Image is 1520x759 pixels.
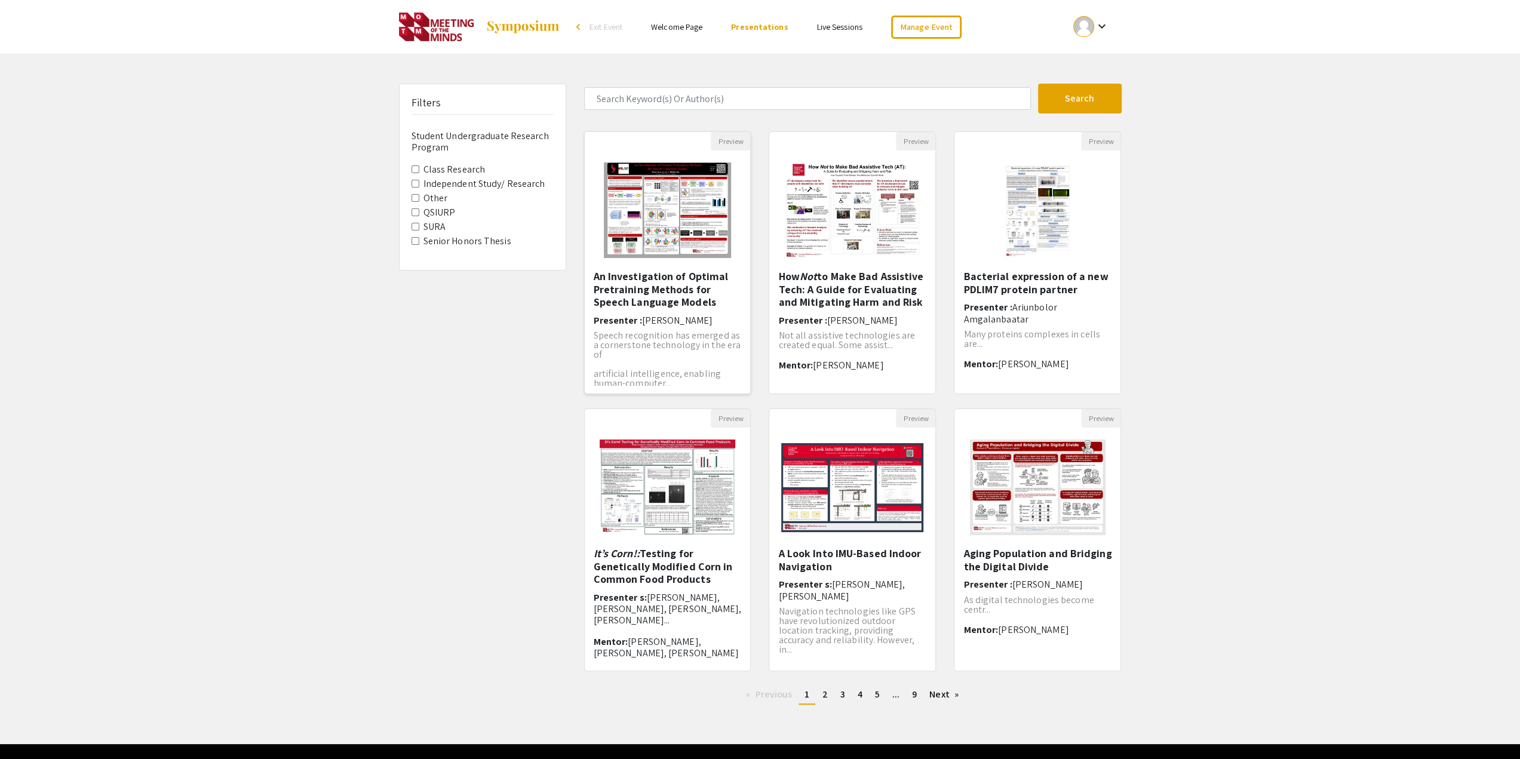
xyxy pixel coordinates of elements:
button: Preview [896,409,935,428]
ul: Pagination [584,686,1122,705]
div: Open Presentation <p><span style="color: rgb(34, 34, 34);">An Investigation of Optimal Pretrainin... [584,131,751,394]
h5: Testing for Genetically Modified Corn in Common Food Products [594,547,742,586]
h6: Presenter : [778,315,926,326]
mat-icon: Expand account dropdown [1094,19,1108,33]
h6: Presenter : [963,302,1111,324]
input: Search Keyword(s) Or Author(s) [584,87,1031,110]
a: Live Sessions [817,21,862,32]
span: [PERSON_NAME], [PERSON_NAME], [PERSON_NAME] [594,635,739,659]
span: [PERSON_NAME] [1012,578,1083,591]
a: Presentations [731,21,788,32]
span: 1 [804,688,809,700]
span: Mentor: [778,359,813,371]
span: As digital technologies become centr... [963,594,1094,616]
div: Open Presentation <p><em style="background-color: transparent; color: rgb(0, 0, 0);">It’s Corn!: ... [584,408,751,671]
p: artificial intelligence, enabling human-computer... [594,369,742,388]
button: Preview [711,409,750,428]
div: Open Presentation <p>A Look Into IMU-Based Indoor Navigation</p> [769,408,936,671]
h5: An Investigation of Optimal Pretraining Methods for Speech Language Models [594,270,742,309]
h6: Presenter s: [594,592,742,626]
label: SURA [423,220,446,234]
button: Expand account dropdown [1061,13,1121,40]
span: Mentor: [594,635,628,648]
p: Navigation technologies like GPS have revolutionized outdoor location tracking, providing accurac... [778,607,926,654]
a: Meeting of the Minds 2025 [399,12,560,42]
img: Meeting of the Minds 2025 [399,12,474,42]
h6: Student Undergraduate Research Program [412,130,554,153]
img: <p>Aging Population and Bridging the Digital Divide</p><p><br></p> [958,428,1117,547]
em: It’s Corn!: [594,546,640,560]
div: Open Presentation <p>Bacterial expression of a new PDLIM7 protein partner </p> [954,131,1121,394]
button: Preview [1081,409,1120,428]
em: Not [800,269,817,283]
img: <p>Bacterial expression of a new PDLIM7 protein partner </p> [992,150,1083,270]
label: Independent Study/ Research [423,177,545,191]
h5: A Look Into IMU-Based Indoor Navigation [778,547,926,573]
span: [PERSON_NAME] [642,314,713,327]
span: Mentor: [963,358,998,370]
span: [PERSON_NAME] [813,359,883,371]
span: [PERSON_NAME], [PERSON_NAME] [778,578,905,602]
span: Mentor: [963,623,998,636]
a: Next page [923,686,965,703]
span: 5 [875,688,880,700]
span: 4 [858,688,862,700]
div: Open Presentation <p>Aging Population and Bridging the Digital Divide</p><p><br></p> [954,408,1121,671]
img: <p>A Look Into IMU-Based Indoor Navigation</p> [769,431,935,544]
h6: Presenter : [594,315,742,326]
label: QSIURP [423,205,456,220]
a: Welcome Page [651,21,702,32]
h6: Presenter s: [778,579,926,601]
span: ... [892,688,899,700]
span: Not all assistive technologies are created equal. Some assist... [778,329,914,351]
span: Many proteins complexes in cells are... [963,328,1100,350]
span: [PERSON_NAME] [998,358,1068,370]
h5: How to Make Bad Assistive Tech: A Guide for Evaluating and Mitigating Harm and Risk [778,270,926,309]
span: [PERSON_NAME], [PERSON_NAME], [PERSON_NAME], [PERSON_NAME]... [594,591,742,626]
button: Preview [711,132,750,150]
p: Speech recognition has emerged as a cornerstone technology in the era of [594,331,742,359]
span: Exit Event [589,21,622,32]
h5: Filters [412,96,441,109]
button: Search [1038,84,1122,113]
div: Open Presentation <p>How <em>Not</em> to Make Bad Assistive Tech: A Guide for Evaluating and Miti... [769,131,936,394]
span: [PERSON_NAME] [998,623,1068,636]
span: 9 [912,688,917,700]
img: Symposium by ForagerOne [486,20,560,34]
h6: Presenter : [963,579,1111,590]
span: 2 [822,688,827,700]
button: Preview [896,132,935,150]
a: Manage Event [891,16,962,39]
img: <p><span style="color: rgb(34, 34, 34);">An Investigation of Optimal Pretraining Methods for Spee... [592,150,743,270]
label: Senior Honors Thesis [423,234,511,248]
h5: Aging Population and Bridging the Digital Divide [963,547,1111,573]
h5: Bacterial expression of a new PDLIM7 protein partner [963,270,1111,296]
span: Ariunbolor Amgalanbaatar [963,301,1057,325]
img: <p><em style="background-color: transparent; color: rgb(0, 0, 0);">It’s Corn!: </em><span style="... [588,428,747,547]
span: Previous [755,688,792,700]
label: Class Research [423,162,485,177]
div: arrow_back_ios [576,23,584,30]
img: <p>How <em>Not</em> to Make Bad Assistive Tech: A Guide for Evaluating and Mitigating Harm and Ri... [773,150,932,270]
label: Other [423,191,448,205]
button: Preview [1081,132,1120,150]
span: [PERSON_NAME] [827,314,898,327]
span: 3 [840,688,845,700]
iframe: Chat [9,705,51,750]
